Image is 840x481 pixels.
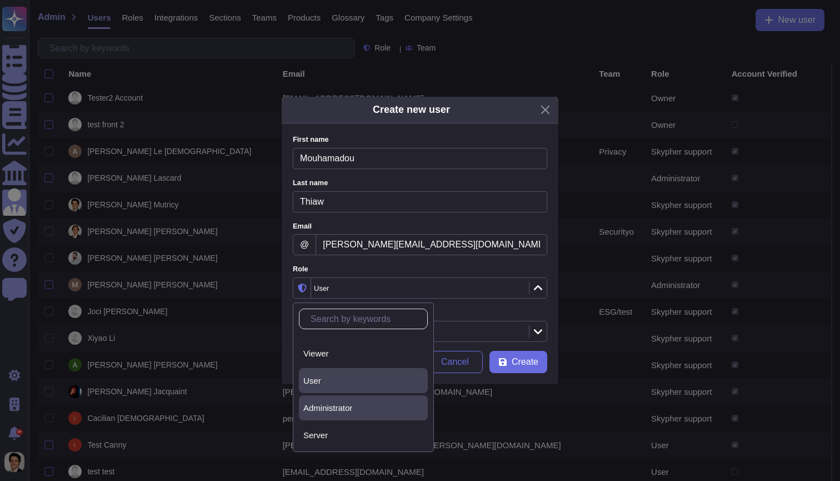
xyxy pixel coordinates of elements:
[441,358,469,366] span: Cancel
[303,430,423,440] div: Server
[303,349,423,359] div: Viewer
[303,403,352,413] span: Administrator
[299,395,428,420] div: Administrator
[314,285,329,292] div: User
[303,376,423,386] div: User
[293,148,547,169] input: Enter user firstname
[293,223,547,230] label: Email
[303,376,321,386] span: User
[489,351,547,373] button: Create
[293,180,547,187] label: Last name
[293,136,547,143] label: First name
[293,266,547,273] label: Role
[512,358,538,366] span: Create
[303,403,423,413] div: Administrator
[373,102,450,117] div: Create new user
[427,351,483,373] button: Cancel
[316,234,547,255] input: Enter email
[305,309,427,329] input: Search by keywords
[299,341,428,366] div: Viewer
[537,101,554,118] button: Close
[303,430,328,440] span: Server
[299,368,428,393] div: User
[303,349,329,359] span: Viewer
[293,191,547,212] input: Enter user lastname
[293,234,316,255] span: @
[299,423,428,448] div: Server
